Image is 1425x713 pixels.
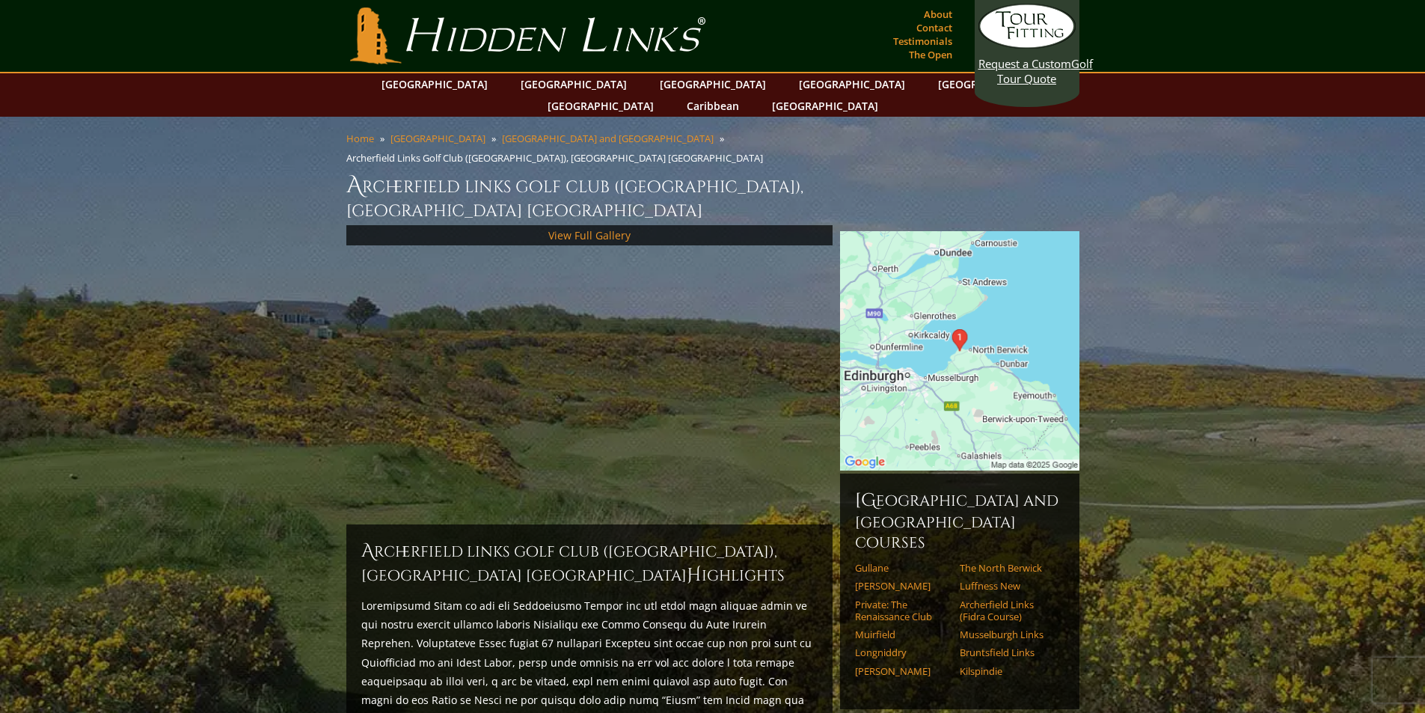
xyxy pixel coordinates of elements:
[679,95,747,117] a: Caribbean
[764,95,886,117] a: [GEOGRAPHIC_DATA]
[346,151,769,165] li: Archerfield Links Golf Club ([GEOGRAPHIC_DATA]), [GEOGRAPHIC_DATA] [GEOGRAPHIC_DATA]
[855,580,950,592] a: [PERSON_NAME]
[540,95,661,117] a: [GEOGRAPHIC_DATA]
[502,132,714,145] a: [GEOGRAPHIC_DATA] and [GEOGRAPHIC_DATA]
[346,132,374,145] a: Home
[978,56,1071,71] span: Request a Custom
[889,31,956,52] a: Testimonials
[978,4,1076,86] a: Request a CustomGolf Tour Quote
[960,580,1055,592] a: Luffness New
[791,73,913,95] a: [GEOGRAPHIC_DATA]
[855,489,1064,553] h6: [GEOGRAPHIC_DATA] and [GEOGRAPHIC_DATA] Courses
[960,646,1055,658] a: Bruntsfield Links
[513,73,634,95] a: [GEOGRAPHIC_DATA]
[855,646,950,658] a: Longniddry
[346,171,1079,222] h1: Archerfield Links Golf Club ([GEOGRAPHIC_DATA]), [GEOGRAPHIC_DATA] [GEOGRAPHIC_DATA]
[687,563,702,587] span: H
[855,665,950,677] a: [PERSON_NAME]
[374,73,495,95] a: [GEOGRAPHIC_DATA]
[652,73,773,95] a: [GEOGRAPHIC_DATA]
[855,562,950,574] a: Gullane
[390,132,485,145] a: [GEOGRAPHIC_DATA]
[840,231,1079,471] img: Google Map of Archerfield Links, North Berwick, United Kingdom
[905,44,956,65] a: The Open
[960,665,1055,677] a: Kilspindie
[960,628,1055,640] a: Musselburgh Links
[361,539,818,587] h2: Archerfield Links Golf Club ([GEOGRAPHIC_DATA]), [GEOGRAPHIC_DATA] [GEOGRAPHIC_DATA] ighlights
[548,228,631,242] a: View Full Gallery
[855,628,950,640] a: Muirfield
[913,17,956,38] a: Contact
[931,73,1052,95] a: [GEOGRAPHIC_DATA]
[855,599,950,623] a: Private: The Renaissance Club
[920,4,956,25] a: About
[960,599,1055,623] a: Archerfield Links (Fidra Course)
[960,562,1055,574] a: The North Berwick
